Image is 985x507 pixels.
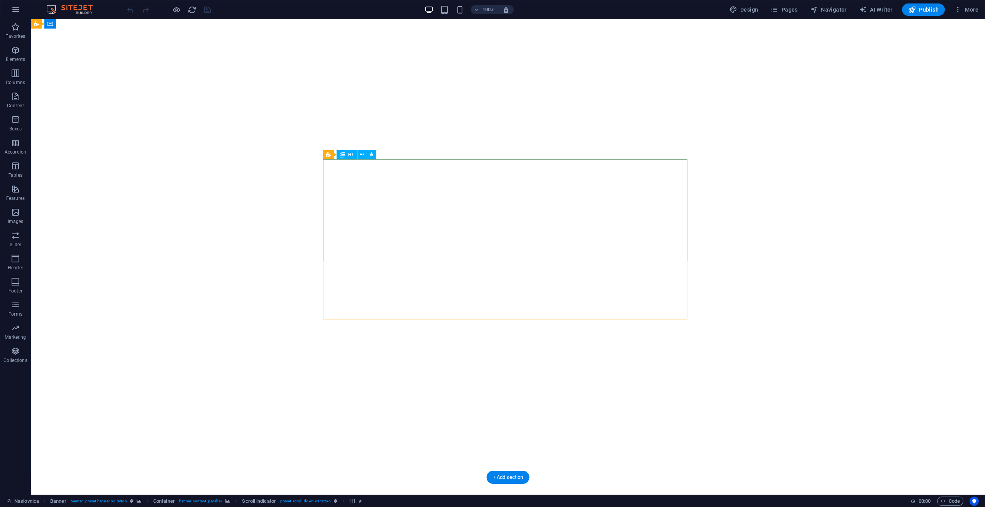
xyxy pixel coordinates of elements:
[8,172,22,178] p: Tables
[10,242,22,248] p: Slider
[9,126,22,132] p: Boxes
[954,6,978,14] span: More
[8,311,22,317] p: Forms
[902,3,945,16] button: Publish
[153,497,175,506] span: Click to select. Double-click to edit
[50,497,66,506] span: Click to select. Double-click to edit
[7,103,24,109] p: Content
[970,497,979,506] button: Usercentrics
[6,79,25,86] p: Columns
[6,497,39,506] a: Click to cancel selection. Double-click to open Pages
[807,3,850,16] button: Navigator
[919,497,931,506] span: 00 00
[941,497,960,506] span: Code
[937,497,963,506] button: Code
[8,288,22,294] p: Footer
[242,497,276,506] span: Click to select. Double-click to edit
[225,499,230,503] i: This element contains a background
[729,6,758,14] span: Design
[172,5,181,14] button: Click here to leave preview mode and continue editing
[726,3,762,16] button: Design
[810,6,847,14] span: Navigator
[44,5,102,14] img: Editor Logo
[8,218,24,225] p: Images
[767,3,801,16] button: Pages
[908,6,939,14] span: Publish
[50,497,362,506] nav: breadcrumb
[5,149,26,155] p: Accordion
[5,33,25,39] p: Favorites
[3,357,27,363] p: Collections
[487,471,530,484] div: + Add section
[69,497,127,506] span: . banner .preset-banner-v3-tattoo
[482,5,495,14] h6: 100%
[911,497,931,506] h6: Session time
[6,195,25,201] p: Features
[188,5,196,14] i: Reload page
[187,5,196,14] button: reload
[6,56,25,63] p: Elements
[137,499,141,503] i: This element contains a background
[349,497,355,506] span: H1
[471,5,498,14] button: 100%
[503,6,509,13] i: On resize automatically adjust zoom level to fit chosen device.
[5,334,26,340] p: Marketing
[279,497,331,506] span: . preset-scroll-down-v3-tattoo
[130,499,134,503] i: This element is a customizable preset
[770,6,797,14] span: Pages
[856,3,896,16] button: AI Writer
[348,152,354,157] span: H1
[924,498,925,504] span: :
[178,497,222,506] span: . banner-content .parallax
[334,499,337,503] i: This element is a customizable preset
[726,3,762,16] div: Design (Ctrl+Alt+Y)
[359,499,362,503] i: Element contains an animation
[8,265,23,271] p: Header
[859,6,893,14] span: AI Writer
[951,3,982,16] button: More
